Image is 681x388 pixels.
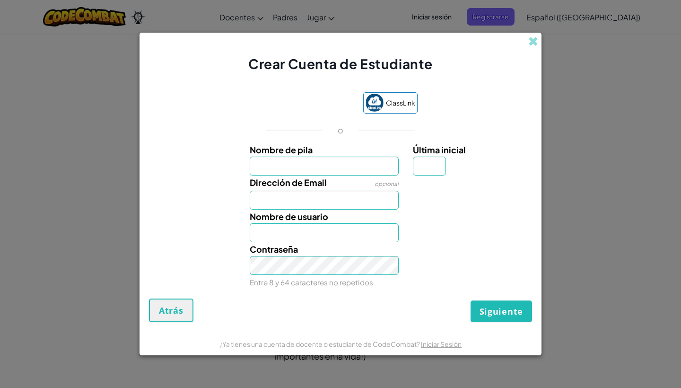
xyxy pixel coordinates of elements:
[219,340,421,348] span: ¿Ya tienes una cuenta de docente o estudiante de CodeCombat?
[149,299,193,322] button: Atrás
[421,340,462,348] a: Iniciar Sesión
[259,93,358,114] iframe: Botón de Acceder con Google
[250,177,327,188] span: Dirección de Email
[250,144,313,155] span: Nombre de pila
[250,211,328,222] span: Nombre de usuario
[413,144,466,155] span: Última inicial
[159,305,183,316] span: Atrás
[263,93,354,114] div: Acceder con Google. Se abre en una pestaña nueva
[480,306,523,317] span: Siguiente
[375,180,399,187] span: opcional
[250,278,373,287] small: Entre 8 y 64 caracteres no repetidos
[338,124,343,136] p: o
[250,244,298,255] span: Contraseña
[471,300,532,322] button: Siguiente
[248,55,433,72] span: Crear Cuenta de Estudiante
[366,94,384,112] img: classlink-logo-small.png
[386,96,415,110] span: ClassLink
